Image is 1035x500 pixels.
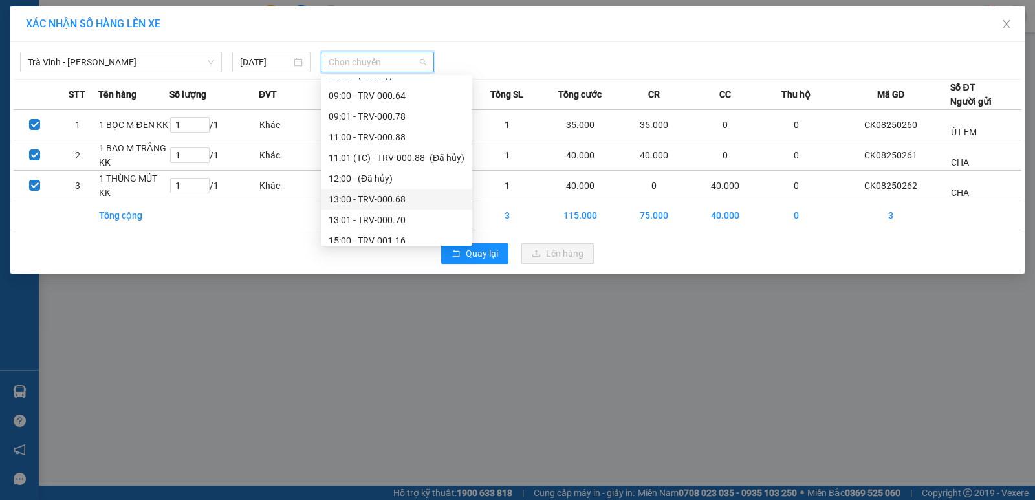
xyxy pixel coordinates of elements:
[329,52,426,72] span: Chọn chuyến
[831,171,950,201] td: CK08250262
[98,110,169,140] td: 1 BỌC M ĐEN KK
[831,201,950,230] td: 3
[28,52,214,72] span: Trà Vinh - Hồ Chí Minh
[542,140,618,171] td: 40.000
[240,55,291,69] input: 14/08/2025
[619,201,690,230] td: 75.000
[98,87,136,102] span: Tên hàng
[490,87,523,102] span: Tổng SL
[619,110,690,140] td: 35.000
[169,87,206,102] span: Số lượng
[329,130,464,144] div: 11:00 - TRV-000.88
[329,234,464,248] div: 15:00 - TRV-001.16
[329,213,464,227] div: 13:01 - TRV-000.70
[648,87,660,102] span: CR
[877,87,904,102] span: Mã GD
[452,249,461,259] span: rollback
[169,110,259,140] td: / 1
[98,171,169,201] td: 1 THÙNG MÚT KK
[329,151,464,165] div: 11:01 (TC) - TRV-000.88 - (Đã hủy)
[951,127,977,137] span: ÚT EM
[761,171,832,201] td: 0
[69,70,91,82] span: TÂM
[542,110,618,140] td: 35.000
[26,17,160,30] span: XÁC NHẬN SỐ HÀNG LÊN XE
[169,140,259,171] td: / 1
[5,25,189,38] p: GỬI:
[81,25,102,38] span: CHA
[5,43,189,68] p: NHẬN:
[169,171,259,201] td: / 1
[98,140,169,171] td: 1 BAO M TRẮNG KK
[5,43,130,68] span: VP [PERSON_NAME] ([GEOGRAPHIC_DATA])
[259,171,330,201] td: Khác
[690,140,761,171] td: 0
[690,171,761,201] td: 40.000
[619,171,690,201] td: 0
[466,246,498,261] span: Quay lại
[441,243,508,264] button: rollbackQuay lại
[69,87,85,102] span: STT
[619,140,690,171] td: 40.000
[259,110,330,140] td: Khác
[56,110,99,140] td: 1
[719,87,731,102] span: CC
[98,201,169,230] td: Tổng cộng
[558,87,602,102] span: Tổng cước
[690,201,761,230] td: 40.000
[43,7,150,19] strong: BIÊN NHẬN GỬI HÀNG
[761,201,832,230] td: 0
[329,171,464,186] div: 12:00 - (Đã hủy)
[259,87,277,102] span: ĐVT
[5,84,31,96] span: GIAO:
[472,110,543,140] td: 1
[542,171,618,201] td: 40.000
[472,140,543,171] td: 1
[781,87,811,102] span: Thu hộ
[1001,19,1012,29] span: close
[259,140,330,171] td: Khác
[950,80,992,109] div: Số ĐT Người gửi
[521,243,594,264] button: uploadLên hàng
[329,192,464,206] div: 13:00 - TRV-000.68
[56,171,99,201] td: 3
[472,171,543,201] td: 1
[951,188,969,198] span: CHA
[761,140,832,171] td: 0
[951,157,969,168] span: CHA
[329,109,464,124] div: 09:01 - TRV-000.78
[761,110,832,140] td: 0
[56,140,99,171] td: 2
[831,110,950,140] td: CK08250260
[329,89,464,103] div: 09:00 - TRV-000.64
[472,201,543,230] td: 3
[690,110,761,140] td: 0
[5,70,91,82] span: 0936339715 -
[27,25,102,38] span: VP Cầu Kè -
[988,6,1025,43] button: Close
[542,201,618,230] td: 115.000
[831,140,950,171] td: CK08250261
